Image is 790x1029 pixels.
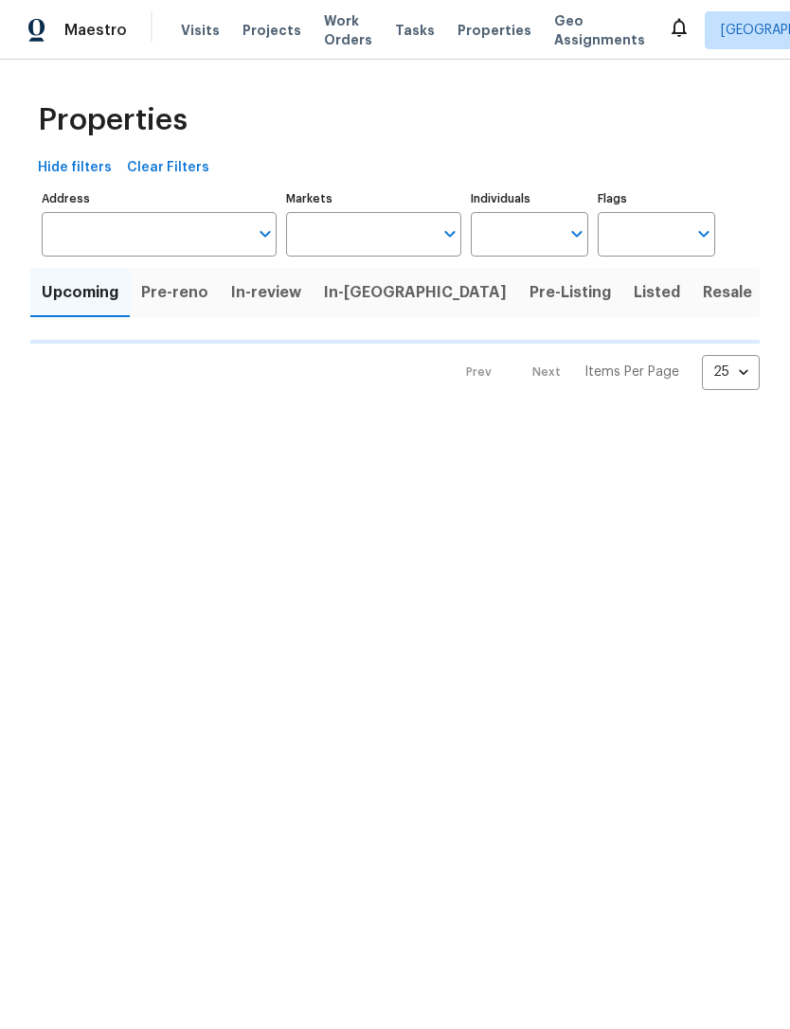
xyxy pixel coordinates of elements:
span: Properties [38,111,188,130]
label: Address [42,193,277,204]
label: Individuals [471,193,588,204]
span: Work Orders [324,11,372,49]
span: Hide filters [38,156,112,180]
span: Geo Assignments [554,11,645,49]
span: Clear Filters [127,156,209,180]
button: Open [691,221,717,247]
button: Open [437,221,463,247]
span: Listed [634,279,680,306]
span: Pre-Listing [530,279,611,306]
nav: Pagination Navigation [448,355,760,390]
span: Tasks [395,24,435,37]
span: Pre-reno [141,279,208,306]
span: Visits [181,21,220,40]
span: Resale [703,279,752,306]
span: Properties [458,21,531,40]
span: In-review [231,279,301,306]
button: Open [564,221,590,247]
button: Clear Filters [119,151,217,186]
button: Open [252,221,278,247]
button: Hide filters [30,151,119,186]
p: Items Per Page [584,363,679,381]
label: Flags [598,193,715,204]
span: In-[GEOGRAPHIC_DATA] [324,279,507,306]
span: Upcoming [42,279,118,306]
span: Projects [242,21,301,40]
label: Markets [286,193,462,204]
div: 25 [702,347,760,397]
span: Maestro [64,21,127,40]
